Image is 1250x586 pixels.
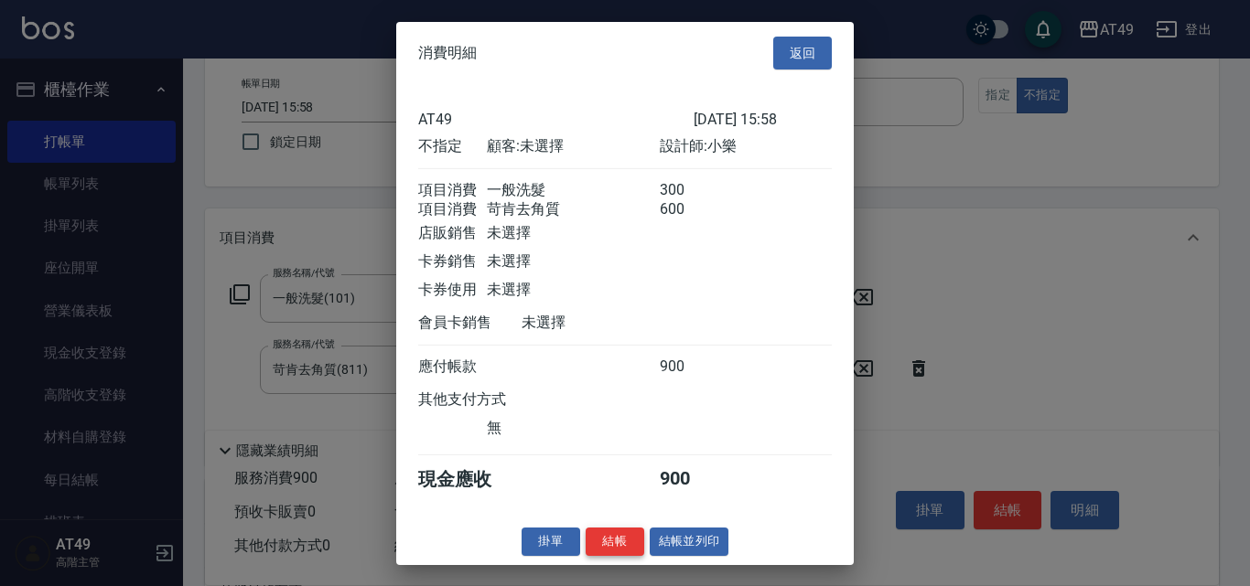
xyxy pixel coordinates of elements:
div: 900 [660,467,728,492]
div: 無 [487,419,659,438]
div: 不指定 [418,137,487,156]
div: 苛肯去角質 [487,200,659,219]
div: 300 [660,181,728,200]
div: 項目消費 [418,181,487,200]
div: 顧客: 未選擇 [487,137,659,156]
div: 未選擇 [522,314,694,333]
div: 未選擇 [487,281,659,300]
div: [DATE] 15:58 [694,111,832,128]
button: 返回 [773,36,832,69]
div: 卡券銷售 [418,252,487,272]
div: 600 [660,200,728,219]
div: 現金應收 [418,467,522,492]
div: 設計師: 小樂 [660,137,832,156]
div: 店販銷售 [418,224,487,243]
div: 未選擇 [487,224,659,243]
div: 一般洗髮 [487,181,659,200]
button: 掛單 [522,527,580,556]
div: 900 [660,357,728,377]
div: 應付帳款 [418,357,487,377]
div: 卡券使用 [418,281,487,300]
button: 結帳 [586,527,644,556]
div: 會員卡銷售 [418,314,522,333]
span: 消費明細 [418,44,477,62]
div: 項目消費 [418,200,487,219]
div: 其他支付方式 [418,390,556,410]
div: 未選擇 [487,252,659,272]
div: AT49 [418,111,694,128]
button: 結帳並列印 [650,527,729,556]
